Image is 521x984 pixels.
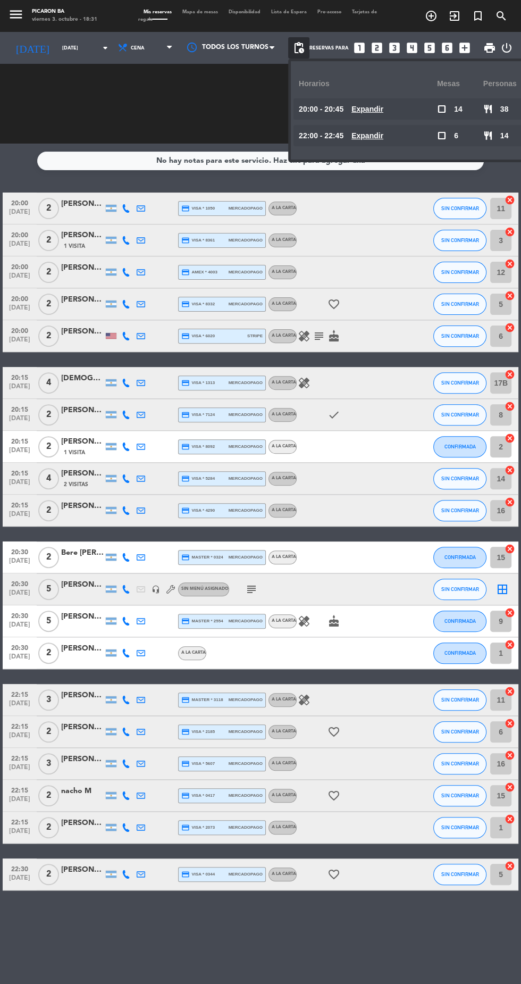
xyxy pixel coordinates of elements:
span: SIN CONFIRMAR [441,729,479,735]
span: SIN CONFIRMAR [441,412,479,418]
i: credit_card [181,332,190,340]
span: SIN CONFIRMAR [441,380,479,386]
span: [DATE] [6,732,33,744]
button: SIN CONFIRMAR [433,500,486,521]
i: add_box [458,41,472,55]
span: [DATE] [6,764,33,776]
span: 4 [38,468,59,489]
i: cancel [505,465,515,476]
span: SIN CONFIRMAR [441,301,479,307]
span: mercadopago [229,507,263,514]
span: A LA CARTA [272,333,296,338]
i: cancel [505,497,515,507]
i: cancel [505,290,515,301]
span: 2 [38,547,59,568]
i: credit_card [181,379,190,387]
span: mercadopago [229,379,263,386]
button: SIN CONFIRMAR [433,864,486,885]
i: credit_card [181,617,190,626]
span: visa * 0344 [181,870,215,879]
i: looks_6 [440,41,454,55]
span: SIN CONFIRMAR [441,793,479,798]
i: looks_5 [423,41,436,55]
span: mercadopago [229,301,263,307]
span: A LA CARTA [272,444,296,448]
span: [DATE] [6,304,33,316]
span: A LA CARTA [272,412,296,416]
i: credit_card [181,791,190,800]
i: cancel [505,401,515,412]
div: Mesas [437,69,483,98]
span: A LA CARTA [272,761,296,765]
span: stripe [247,332,263,339]
button: SIN CONFIRMAR [433,404,486,426]
i: cake [327,615,340,628]
i: search [495,10,508,22]
span: pending_actions [292,41,305,54]
span: [DATE] [6,447,33,459]
span: mercadopago [229,411,263,418]
span: 20:00 [6,260,33,272]
span: Pre-acceso [312,10,347,14]
i: credit_card [181,204,190,213]
i: subject [245,583,258,596]
span: mercadopago [229,554,263,561]
div: viernes 3. octubre - 18:31 [32,16,97,24]
span: 22:15 [6,720,33,732]
span: 20:30 [6,545,33,557]
i: cancel [505,639,515,650]
span: [DATE] [6,796,33,808]
i: credit_card [181,268,190,277]
span: mercadopago [229,696,263,703]
i: cancel [505,718,515,729]
span: 3 [38,753,59,774]
span: SIN CONFIRMAR [441,761,479,766]
i: headset_mic [152,585,160,594]
span: mercadopago [229,475,263,482]
span: [DATE] [6,240,33,253]
span: 2 [38,785,59,806]
i: cancel [505,433,515,444]
span: 22:30 [6,862,33,874]
div: [PERSON_NAME] [61,864,104,876]
span: 2 [38,864,59,885]
span: SIN CONFIRMAR [441,269,479,275]
span: 20:00 [6,228,33,240]
span: [DATE] [6,621,33,633]
span: A LA CARTA [272,793,296,797]
i: turned_in_not [472,10,484,22]
span: master * 0324 [181,553,223,562]
span: A LA CARTA [272,508,296,512]
i: credit_card [181,474,190,483]
i: looks_4 [405,41,419,55]
div: [PERSON_NAME] [61,817,104,829]
i: credit_card [181,300,190,308]
span: SIN CONFIRMAR [441,824,479,830]
span: restaurant [483,131,493,140]
i: subject [313,330,325,343]
span: [DATE] [6,511,33,523]
span: master * 2554 [181,617,223,626]
span: visa * 1313 [181,379,215,387]
span: [DATE] [6,589,33,602]
span: Mis reservas [138,10,177,14]
button: SIN CONFIRMAR [433,468,486,489]
span: SIN CONFIRMAR [441,697,479,703]
span: 1 Visita [64,242,85,251]
i: add_circle_outline [425,10,438,22]
div: [PERSON_NAME] [61,721,104,733]
span: 2 [38,721,59,743]
span: [DATE] [6,557,33,570]
span: [DATE] [6,415,33,427]
span: visa * 1050 [181,204,215,213]
i: favorite_border [327,298,340,311]
div: LOG OUT [500,32,513,64]
i: cancel [505,322,515,333]
button: CONFIRMADA [433,611,486,632]
div: [PERSON_NAME] [61,500,104,512]
span: check_box_outline_blank [437,131,447,140]
span: 22:15 [6,752,33,764]
i: credit_card [181,728,190,736]
span: A LA CARTA [272,476,296,480]
span: mercadopago [229,237,263,244]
